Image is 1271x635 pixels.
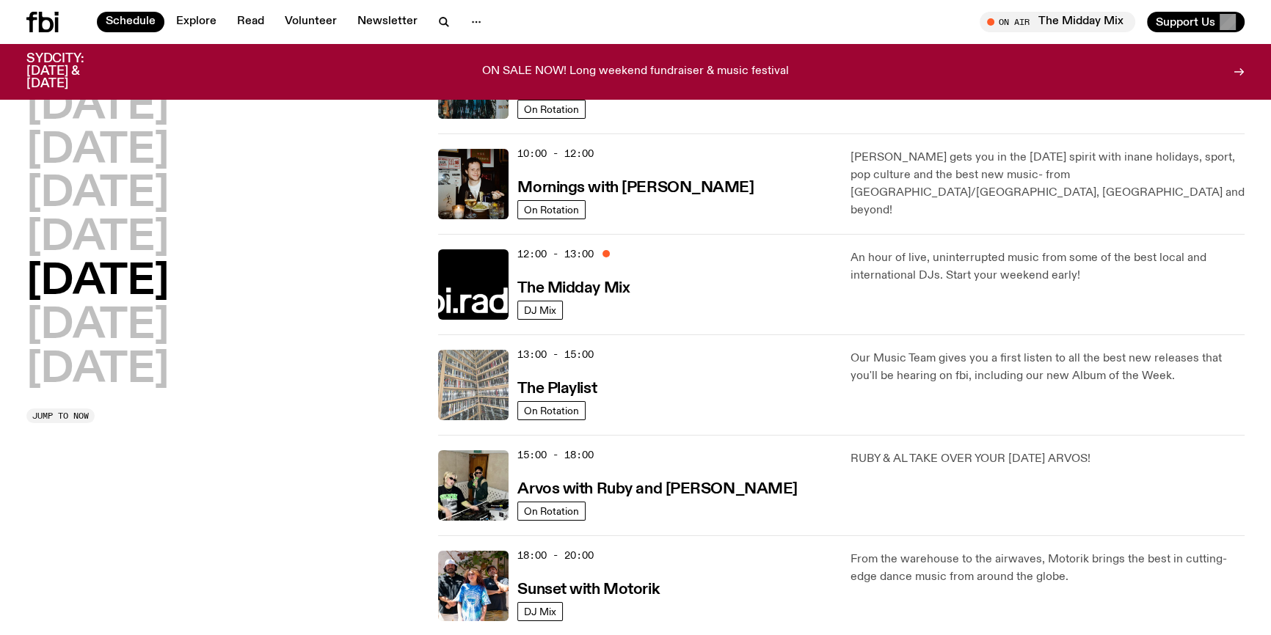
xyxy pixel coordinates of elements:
p: From the warehouse to the airwaves, Motorik brings the best in cutting-edge dance music from arou... [851,551,1245,586]
span: 13:00 - 15:00 [517,348,594,361]
button: [DATE] [26,219,169,260]
img: Andrew, Reenie, and Pat stand in a row, smiling at the camera, in dappled light with a vine leafe... [438,551,509,621]
a: On Rotation [517,401,586,420]
span: Support Us [1156,15,1215,29]
a: Arvos with Ruby and [PERSON_NAME] [517,479,797,497]
span: On Rotation [524,103,579,114]
span: DJ Mix [524,606,556,617]
button: [DATE] [26,87,169,128]
a: DJ Mix [517,301,563,320]
h3: The Playlist [517,381,597,397]
h3: Mornings with [PERSON_NAME] [517,180,754,196]
a: Mornings with [PERSON_NAME] [517,177,754,196]
img: Ruby wears a Collarbones t shirt and pretends to play the DJ decks, Al sings into a pringles can.... [438,450,509,521]
a: Read [228,12,273,32]
img: Sam blankly stares at the camera, brightly lit by a camera flash wearing a hat collared shirt and... [438,149,509,219]
button: On AirThe Midday Mix [980,12,1135,32]
span: DJ Mix [524,304,556,315]
span: Jump to now [32,411,89,419]
a: Sunset with Motorik [517,579,659,598]
p: An hour of live, uninterrupted music from some of the best local and international DJs. Start you... [851,249,1245,285]
button: [DATE] [26,306,169,347]
a: The Midday Mix [517,278,630,296]
span: 12:00 - 13:00 [517,247,594,261]
span: On Rotation [524,505,579,516]
p: Our Music Team gives you a first listen to all the best new releases that you'll be hearing on fb... [851,350,1245,385]
a: Schedule [97,12,164,32]
span: On Rotation [524,204,579,215]
img: A corner shot of the fbi music library [438,350,509,420]
a: Explore [167,12,225,32]
h3: The Midday Mix [517,281,630,296]
a: Volunteer [276,12,346,32]
a: On Rotation [517,502,586,521]
a: On Rotation [517,100,586,119]
p: RUBY & AL TAKE OVER YOUR [DATE] ARVOS! [851,450,1245,468]
button: [DATE] [26,131,169,172]
a: The Playlist [517,378,597,397]
h3: Arvos with Ruby and [PERSON_NAME] [517,482,797,497]
a: Newsletter [349,12,426,32]
span: 10:00 - 12:00 [517,147,594,161]
a: On Rotation [517,200,586,219]
p: ON SALE NOW! Long weekend fundraiser & music festival [482,65,789,78]
button: [DATE] [26,262,169,303]
span: 18:00 - 20:00 [517,548,594,562]
button: Support Us [1147,12,1245,32]
span: 15:00 - 18:00 [517,448,594,462]
button: [DATE] [26,350,169,391]
span: On Rotation [524,405,579,416]
h3: Sunset with Motorik [517,582,659,598]
h3: SYDCITY: [DATE] & [DATE] [26,53,120,90]
a: DJ Mix [517,602,563,621]
button: Jump to now [26,408,95,423]
p: [PERSON_NAME] gets you in the [DATE] spirit with inane holidays, sport, pop culture and the best ... [851,149,1245,219]
button: [DATE] [26,175,169,216]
